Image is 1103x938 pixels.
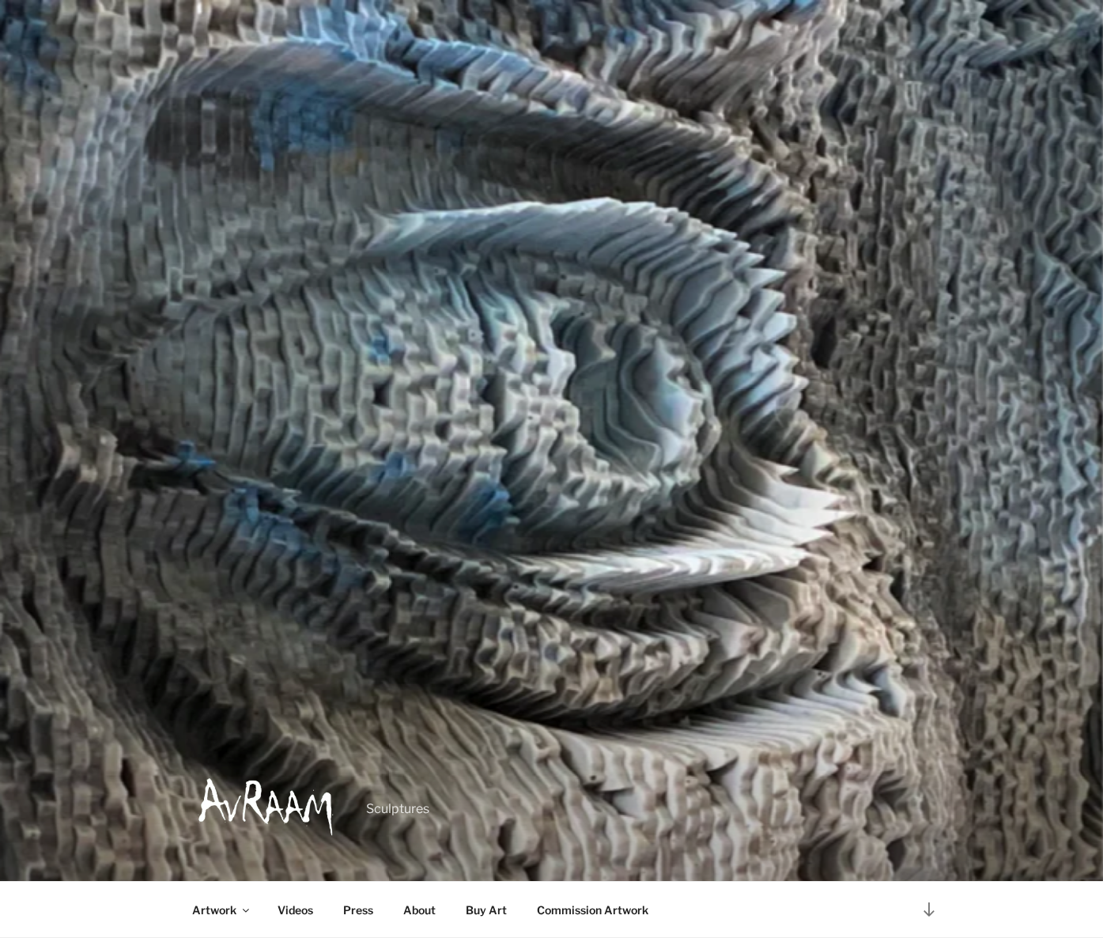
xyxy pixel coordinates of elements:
[179,891,925,929] nav: Top Menu
[390,891,450,929] a: About
[523,891,663,929] a: Commission Artwork
[366,800,429,819] p: Sculptures
[452,891,521,929] a: Buy Art
[179,891,262,929] a: Artwork
[330,891,387,929] a: Press
[264,891,327,929] a: Videos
